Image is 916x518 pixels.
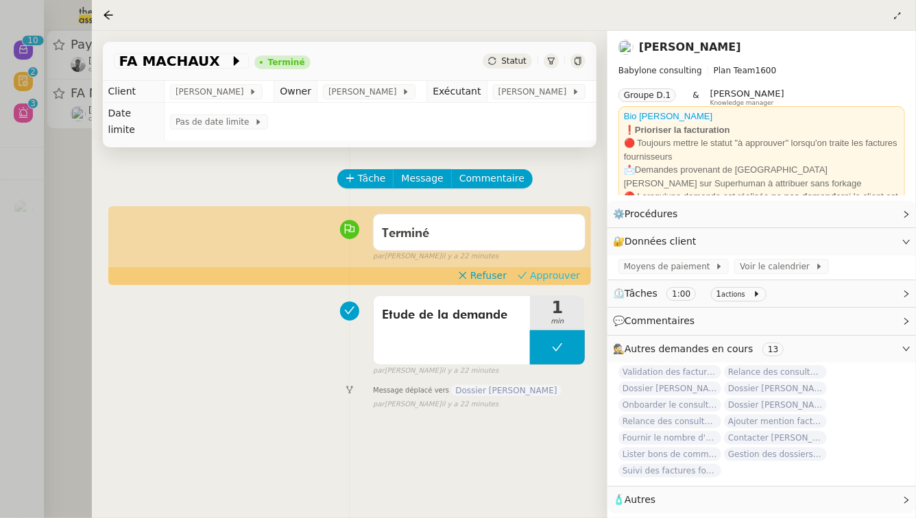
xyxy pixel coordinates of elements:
td: Client [103,81,165,103]
span: Validation des factures consultants - septembre 2025 [618,365,721,379]
span: par [373,251,385,262]
small: [PERSON_NAME] [373,251,498,262]
nz-tag: 1:00 [666,287,696,301]
span: Terminé [382,227,429,240]
span: Commentaires [625,315,695,326]
span: [PERSON_NAME] [498,85,572,99]
span: Autres demandes en cours [625,343,754,354]
div: 💬Commentaires [607,308,916,334]
div: ⚙️Procédures [607,201,916,227]
a: Bio [PERSON_NAME] [624,111,712,121]
div: Demandes provenant de [GEOGRAPHIC_DATA][PERSON_NAME] sur Superhuman à attribuer sans forkage [624,163,900,190]
span: Babylone consulting [618,66,702,75]
button: Tâche [337,169,394,188]
button: Commentaire [451,169,533,188]
span: Refuser [470,269,507,282]
span: Approuver [530,269,580,282]
span: Dossier [PERSON_NAME] : demander justificatifs [724,398,827,412]
span: Procédures [625,208,678,219]
span: 🕵️ [613,343,789,354]
nz-tag: Groupe D.1 [618,88,676,102]
img: users%2FSg6jQljroSUGpSfKFUOPmUmNaZ23%2Favatar%2FUntitled.png [618,40,634,55]
span: Relance des consultants CRA - août 2025 [618,415,721,428]
div: 🔐Données client [607,228,916,255]
span: Etude de la demande [382,305,522,325]
span: Knowledge manager [710,99,774,107]
span: Plan Team [714,66,756,75]
small: [PERSON_NAME] [373,365,498,377]
small: actions [721,291,745,298]
button: Approuver [512,268,586,283]
span: 📩 [624,164,635,175]
button: Message [393,169,451,188]
span: 🔐 [613,234,702,249]
div: 🔴 Lorsqu'une demande est réalisée, si le client est satisfait, cloturer directement. [624,190,900,217]
span: Données client [625,236,697,247]
span: ⏲️ [613,288,772,299]
strong: ❗Prioriser la facturation [624,125,730,135]
span: min [530,316,585,328]
span: Commentaire [459,171,525,186]
span: 1 [530,299,585,316]
div: 🕵️Autres demandes en cours 13 [607,336,916,362]
span: Message déplacé vers [373,385,449,399]
span: Message [401,171,443,186]
span: [PERSON_NAME] [710,88,784,99]
span: FA MACHAUX [119,54,230,68]
small: [PERSON_NAME] [373,399,498,410]
span: il y a 22 minutes [442,365,499,377]
strong: ne pas demander [771,191,845,201]
div: 🔴 Toujours mettre le statut "à approuver" lorsqu'on traite les factures fournisseurs [624,136,900,163]
button: Refuser [453,268,512,283]
span: Gestion des dossiers complexes - octobre 2025 [724,447,827,461]
span: & [692,88,699,106]
span: ⚙️ [613,206,684,222]
span: Relance des consultants CRA - septembre 2025 [724,365,827,379]
span: Ajouter mention factures dans message d'accueil [724,415,827,428]
span: il y a 22 minutes [442,399,499,410]
td: Date limite [103,103,165,140]
div: Terminé [268,58,305,66]
span: Dossier [PERSON_NAME] [724,382,827,395]
span: 1600 [756,66,777,75]
span: [PERSON_NAME] [176,85,249,99]
span: Contacter [PERSON_NAME] [724,431,827,445]
span: 1 [716,289,722,299]
span: 💬 [613,315,701,326]
span: 🧴 [613,494,655,505]
a: [PERSON_NAME] [639,40,741,53]
span: Suivi des factures fournisseurs en attente de paiement - 1 octobre 2025 [618,464,721,478]
div: 🧴Autres [607,486,916,513]
span: il y a 22 minutes [442,251,499,262]
span: [PERSON_NAME] [328,85,402,99]
span: Onboarder le consultant [PERSON_NAME] [618,398,721,412]
span: Lister bons de commande manquants à [PERSON_NAME] [618,447,721,461]
span: Pas de date limite [176,115,254,129]
app-user-label: Knowledge manager [710,88,784,106]
span: Statut [501,56,527,66]
span: par [373,365,385,377]
span: Tâches [625,288,658,299]
span: Dossier [PERSON_NAME] [451,385,561,396]
span: par [373,399,385,410]
span: Moyens de paiement [624,260,715,273]
div: ⏲️Tâches 1:00 1actions [607,280,916,307]
span: Voir le calendrier [740,260,815,273]
td: Owner [274,81,317,103]
td: Exécutant [427,81,487,103]
span: Fournir le nombre d'actions [618,431,721,445]
nz-tag: 13 [762,343,784,356]
span: Tâche [358,171,386,186]
span: Dossier [PERSON_NAME] [618,382,721,395]
span: Autres [625,494,655,505]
